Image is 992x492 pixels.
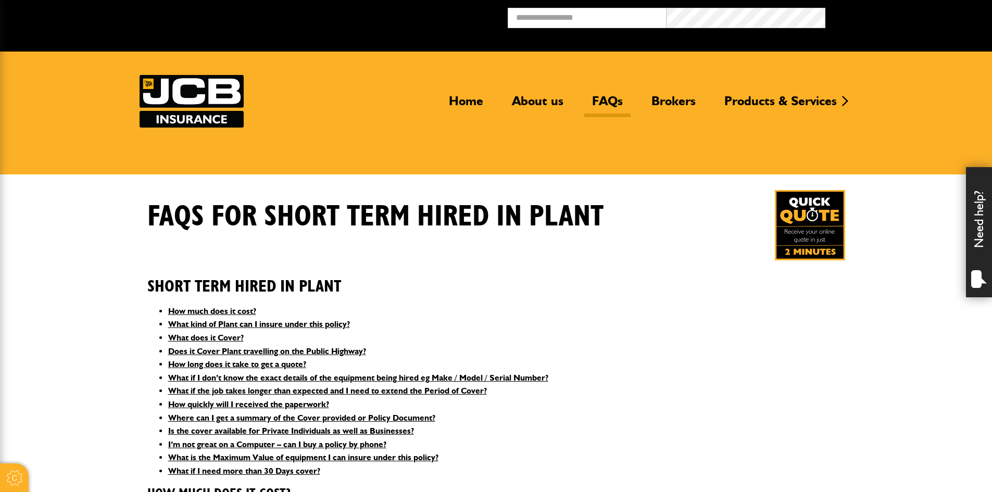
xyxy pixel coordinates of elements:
a: JCB Insurance Services [140,75,244,128]
a: Does it Cover Plant travelling on the Public Highway? [168,346,366,356]
a: Products & Services [717,93,845,117]
a: What is the Maximum Value of equipment I can insure under this policy? [168,452,438,462]
img: Quick Quote [775,190,845,260]
a: How long does it take to get a quote? [168,359,306,369]
a: How quickly will I received the paperwork? [168,399,329,409]
a: Get your insurance quote in just 2-minutes [775,190,845,260]
a: What does it Cover? [168,333,244,343]
h2: Short Term Hired In Plant [147,261,845,296]
a: How much does it cost? [168,306,256,316]
a: Home [441,93,491,117]
a: Brokers [644,93,704,117]
a: Where can I get a summary of the Cover provided or Policy Document? [168,413,435,423]
a: What if I don’t know the exact details of the equipment being hired eg Make / Model / Serial Number? [168,373,548,383]
a: FAQs [584,93,631,117]
img: JCB Insurance Services logo [140,75,244,128]
div: Need help? [966,167,992,297]
a: What kind of Plant can I insure under this policy? [168,319,350,329]
a: What if the job takes longer than expected and I need to extend the Period of Cover? [168,386,487,396]
a: Is the cover available for Private Individuals as well as Businesses? [168,426,414,436]
h1: FAQS for Short Term Hired In Plant [147,199,604,234]
button: Broker Login [825,8,984,24]
a: About us [504,93,571,117]
a: What if I need more than 30 Days cover? [168,466,320,476]
a: I’m not great on a Computer – can I buy a policy by phone? [168,439,386,449]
